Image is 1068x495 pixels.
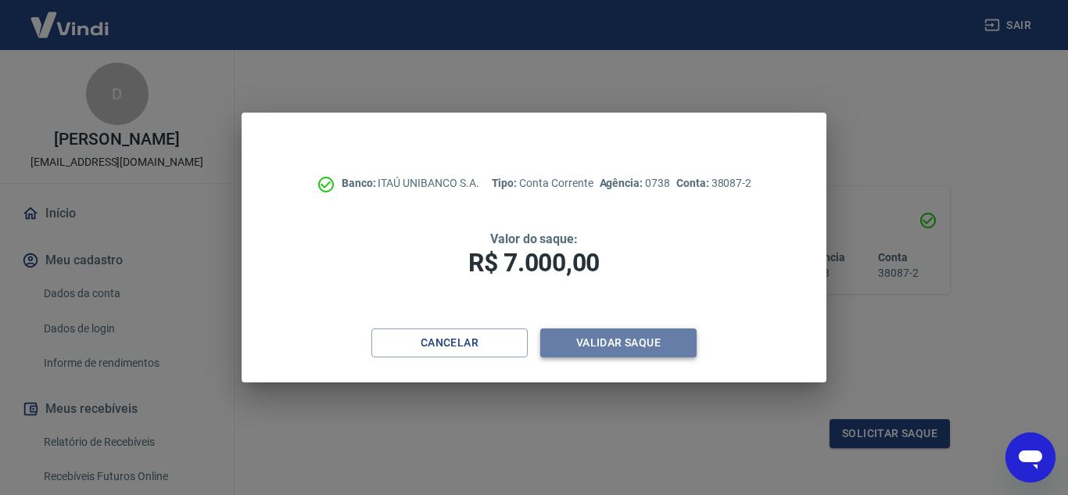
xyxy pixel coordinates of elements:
p: Conta Corrente [492,175,593,192]
p: 38087-2 [676,175,751,192]
iframe: Botão para abrir a janela de mensagens [1005,432,1055,482]
span: R$ 7.000,00 [468,248,600,278]
span: Banco: [342,177,378,189]
p: ITAÚ UNIBANCO S.A. [342,175,479,192]
span: Tipo: [492,177,520,189]
span: Conta: [676,177,711,189]
span: Valor do saque: [490,231,578,246]
span: Agência: [600,177,646,189]
button: Validar saque [540,328,697,357]
p: 0738 [600,175,670,192]
button: Cancelar [371,328,528,357]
